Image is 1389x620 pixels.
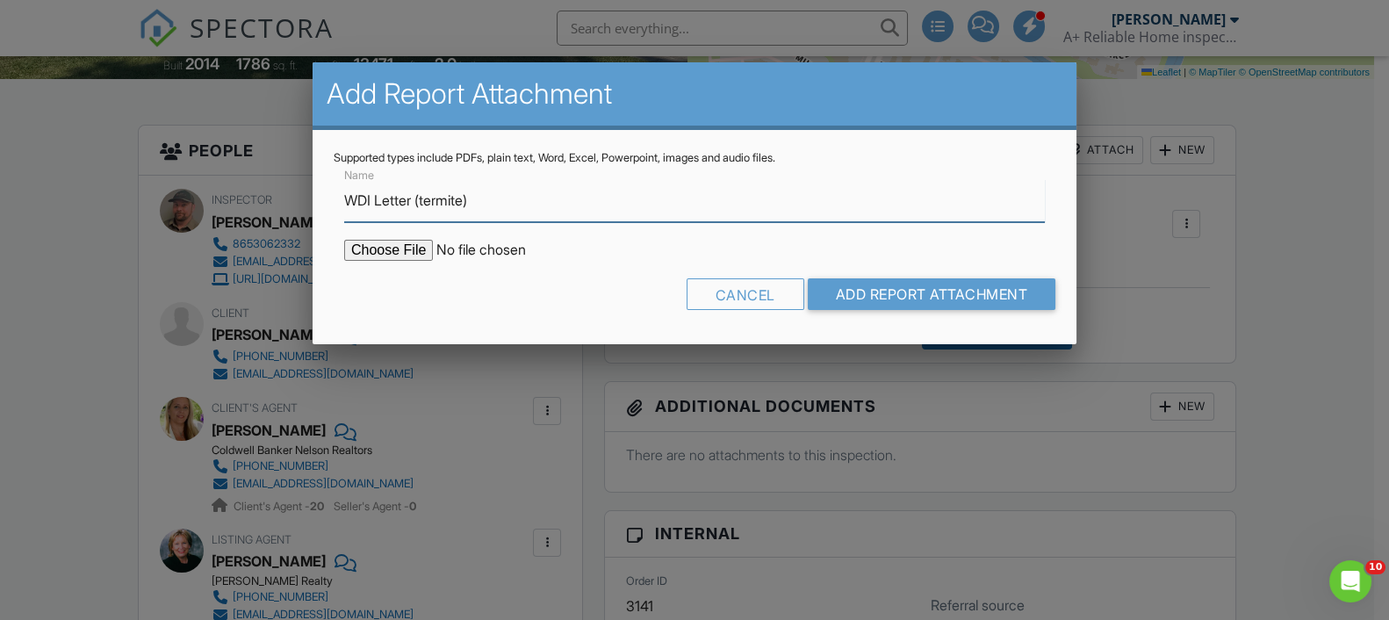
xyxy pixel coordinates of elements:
[808,278,1056,310] input: Add Report Attachment
[344,168,374,184] label: Name
[687,278,804,310] div: Cancel
[1365,560,1385,574] span: 10
[334,151,1055,165] div: Supported types include PDFs, plain text, Word, Excel, Powerpoint, images and audio files.
[1329,560,1371,602] iframe: Intercom live chat
[327,76,1062,112] h2: Add Report Attachment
